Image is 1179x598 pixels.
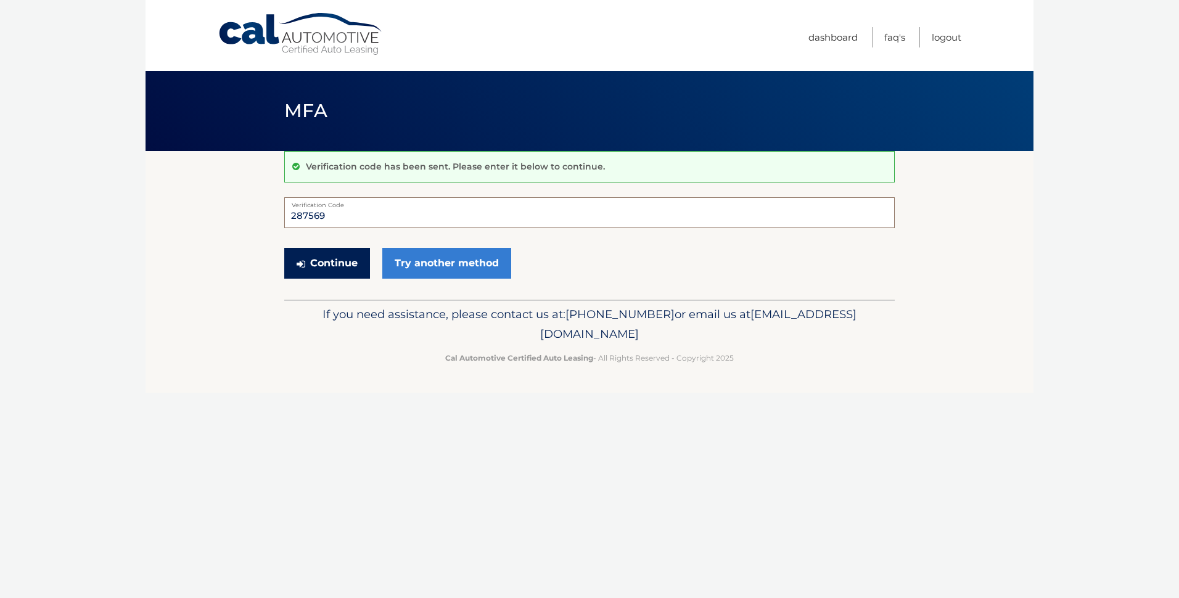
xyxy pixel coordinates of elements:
span: MFA [284,99,327,122]
a: Dashboard [808,27,858,47]
button: Continue [284,248,370,279]
p: - All Rights Reserved - Copyright 2025 [292,351,887,364]
a: Logout [932,27,961,47]
a: FAQ's [884,27,905,47]
label: Verification Code [284,197,895,207]
a: Try another method [382,248,511,279]
strong: Cal Automotive Certified Auto Leasing [445,353,593,362]
p: If you need assistance, please contact us at: or email us at [292,305,887,344]
input: Verification Code [284,197,895,228]
a: Cal Automotive [218,12,384,56]
p: Verification code has been sent. Please enter it below to continue. [306,161,605,172]
span: [PHONE_NUMBER] [565,307,675,321]
span: [EMAIL_ADDRESS][DOMAIN_NAME] [540,307,857,341]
